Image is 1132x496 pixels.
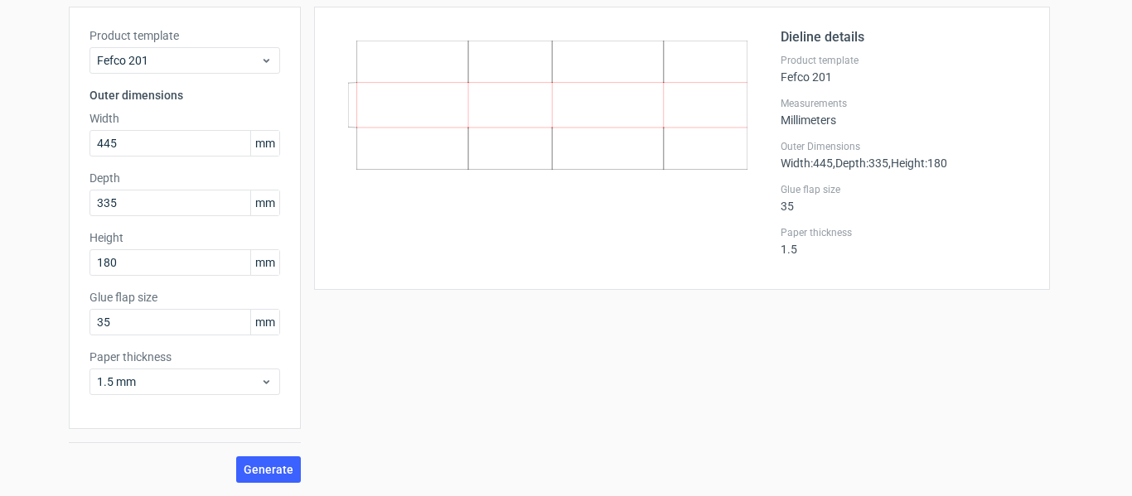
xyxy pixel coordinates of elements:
button: Generate [236,456,301,483]
div: 35 [781,183,1029,213]
div: 1.5 [781,226,1029,256]
label: Paper thickness [89,349,280,365]
span: Fefco 201 [97,52,260,69]
span: 1.5 mm [97,373,260,390]
label: Depth [89,170,280,186]
label: Measurements [781,97,1029,110]
span: mm [250,310,279,335]
span: mm [250,190,279,215]
label: Paper thickness [781,226,1029,239]
label: Glue flap size [781,183,1029,196]
span: Width : 445 [781,157,833,170]
h2: Dieline details [781,27,1029,47]
span: mm [250,250,279,275]
span: , Height : 180 [888,157,947,170]
label: Product template [781,54,1029,67]
div: Fefco 201 [781,54,1029,84]
label: Width [89,110,280,127]
label: Glue flap size [89,289,280,306]
span: , Depth : 335 [833,157,888,170]
h3: Outer dimensions [89,87,280,104]
label: Height [89,229,280,246]
span: mm [250,131,279,156]
label: Outer Dimensions [781,140,1029,153]
span: Generate [244,464,293,475]
div: Millimeters [781,97,1029,127]
label: Product template [89,27,280,44]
